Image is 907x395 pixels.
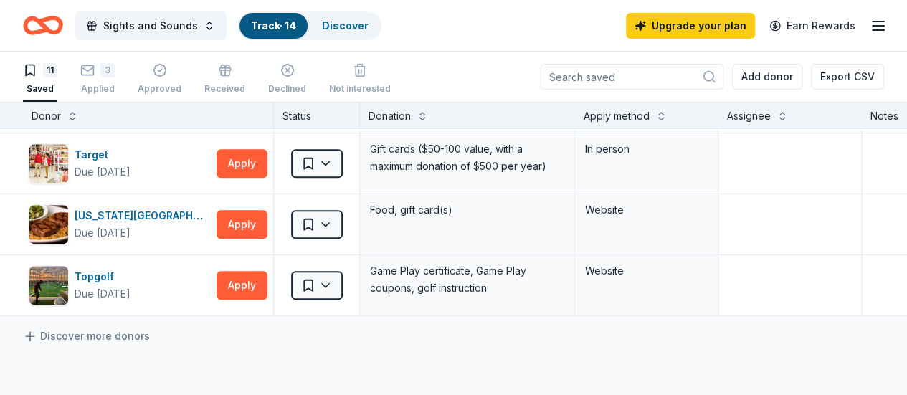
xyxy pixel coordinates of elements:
input: Search saved [540,64,723,90]
img: Image for Topgolf [29,266,68,305]
a: Home [23,9,63,42]
button: Sights and Sounds [75,11,227,40]
button: Track· 14Discover [238,11,381,40]
button: Apply [217,149,267,178]
div: 11 [43,63,57,77]
a: Discover [322,19,369,32]
div: Target [75,146,130,163]
div: In person [585,141,708,158]
img: Image for Target [29,144,68,183]
a: Discover more donors [23,328,150,345]
div: Game Play certificate, Game Play coupons, golf instruction [369,261,566,298]
div: Topgolf [75,268,130,285]
div: Received [204,83,245,95]
div: [US_STATE][GEOGRAPHIC_DATA] [75,207,211,224]
div: Website [585,201,708,219]
div: Declined [268,83,306,95]
img: Image for Texas Roadhouse [29,205,68,244]
button: 11Saved [23,57,57,102]
div: Notes [870,108,898,125]
div: Applied [80,83,115,95]
div: Donation [369,108,411,125]
div: Gift cards ($50-100 value, with a maximum donation of $500 per year) [369,139,566,176]
div: Due [DATE] [75,285,130,303]
div: Approved [138,83,181,95]
button: Add donor [732,64,802,90]
div: Assignee [727,108,771,125]
div: 3 [100,63,115,77]
a: Upgrade your plan [626,13,755,39]
button: 3Applied [80,57,115,102]
div: Not interested [329,83,391,95]
button: Declined [268,57,306,102]
button: Image for Texas Roadhouse[US_STATE][GEOGRAPHIC_DATA]Due [DATE] [29,204,211,244]
button: Image for TargetTargetDue [DATE] [29,143,211,184]
div: Website [585,262,708,280]
button: Export CSV [811,64,884,90]
a: Earn Rewards [761,13,864,39]
div: Due [DATE] [75,163,130,181]
a: Track· 14 [251,19,296,32]
button: Apply [217,271,267,300]
div: Status [274,102,360,128]
div: Food, gift card(s) [369,200,566,220]
button: Received [204,57,245,102]
div: Donor [32,108,61,125]
div: Due [DATE] [75,224,130,242]
div: Saved [23,83,57,95]
button: Approved [138,57,181,102]
span: Sights and Sounds [103,17,198,34]
button: Apply [217,210,267,239]
button: Not interested [329,57,391,102]
div: Apply method [584,108,650,125]
button: Image for TopgolfTopgolfDue [DATE] [29,265,211,305]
